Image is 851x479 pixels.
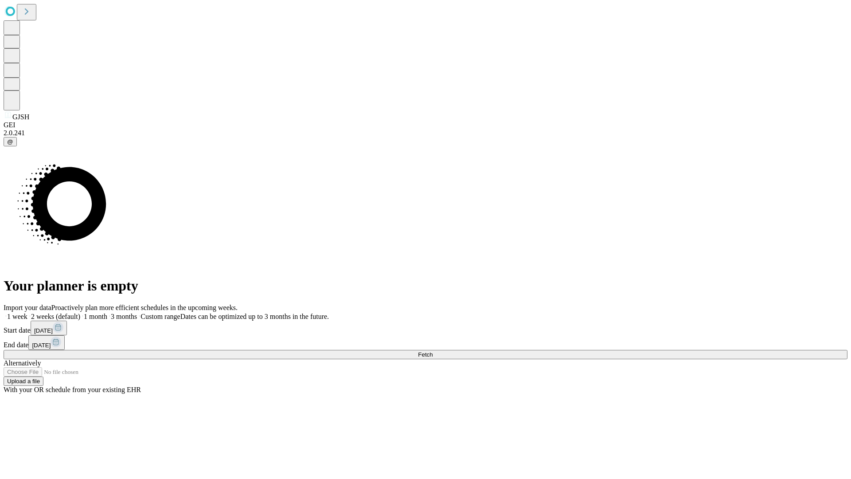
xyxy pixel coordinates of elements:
button: Upload a file [4,377,43,386]
div: End date [4,335,847,350]
span: Alternatively [4,359,41,367]
span: GJSH [12,113,29,121]
span: Import your data [4,304,51,311]
span: Fetch [418,351,433,358]
span: @ [7,138,13,145]
span: 1 week [7,313,27,320]
button: @ [4,137,17,146]
button: Fetch [4,350,847,359]
span: 3 months [111,313,137,320]
div: Start date [4,321,847,335]
span: 1 month [84,313,107,320]
span: [DATE] [34,327,53,334]
span: Custom range [141,313,180,320]
span: Dates can be optimized up to 3 months in the future. [180,313,329,320]
button: [DATE] [31,321,67,335]
span: 2 weeks (default) [31,313,80,320]
button: [DATE] [28,335,65,350]
div: GEI [4,121,847,129]
span: Proactively plan more efficient schedules in the upcoming weeks. [51,304,238,311]
h1: Your planner is empty [4,278,847,294]
span: [DATE] [32,342,51,349]
div: 2.0.241 [4,129,847,137]
span: With your OR schedule from your existing EHR [4,386,141,393]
